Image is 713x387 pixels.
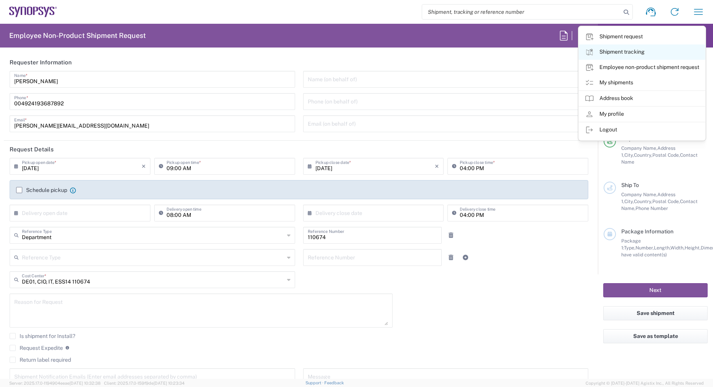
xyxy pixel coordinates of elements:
[305,380,325,385] a: Support
[579,29,705,44] a: Shipment request
[446,230,456,241] a: Remove Reference
[324,380,344,385] a: Feedback
[634,152,652,158] span: Country,
[624,245,635,251] span: Type,
[10,146,54,153] h2: Request Details
[685,245,701,251] span: Height,
[624,152,634,158] span: City,
[603,329,708,343] button: Save as template
[670,245,685,251] span: Width,
[621,238,641,251] span: Package 1:
[634,198,652,204] span: Country,
[10,357,71,363] label: Return label required
[16,187,67,193] label: Schedule pickup
[654,245,670,251] span: Length,
[603,283,708,297] button: Next
[9,31,146,40] h2: Employee Non-Product Shipment Request
[586,380,704,387] span: Copyright © [DATE]-[DATE] Agistix Inc., All Rights Reserved
[579,91,705,106] a: Address book
[142,160,146,172] i: ×
[69,381,101,385] span: [DATE] 10:32:38
[579,122,705,138] a: Logout
[153,381,185,385] span: [DATE] 10:23:34
[446,252,456,263] a: Remove Reference
[104,381,185,385] span: Client: 2025.17.0-159f9de
[621,192,657,197] span: Company Name,
[579,75,705,90] a: My shipments
[10,345,63,351] label: Request Expedite
[652,152,680,158] span: Postal Code,
[579,107,705,122] a: My profile
[435,160,439,172] i: ×
[635,245,654,251] span: Number,
[579,44,705,60] a: Shipment tracking
[10,59,72,66] h2: Requester Information
[579,60,705,75] a: Employee non-product shipment request
[652,198,680,204] span: Postal Code,
[635,205,668,211] span: Phone Number
[621,145,657,151] span: Company Name,
[621,228,673,234] span: Package Information
[10,333,75,339] label: Is shipment for Install?
[422,5,621,19] input: Shipment, tracking or reference number
[9,381,101,385] span: Server: 2025.17.0-1194904eeae
[621,182,639,188] span: Ship To
[624,198,634,204] span: City,
[460,252,471,263] a: Add Reference
[603,306,708,320] button: Save shipment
